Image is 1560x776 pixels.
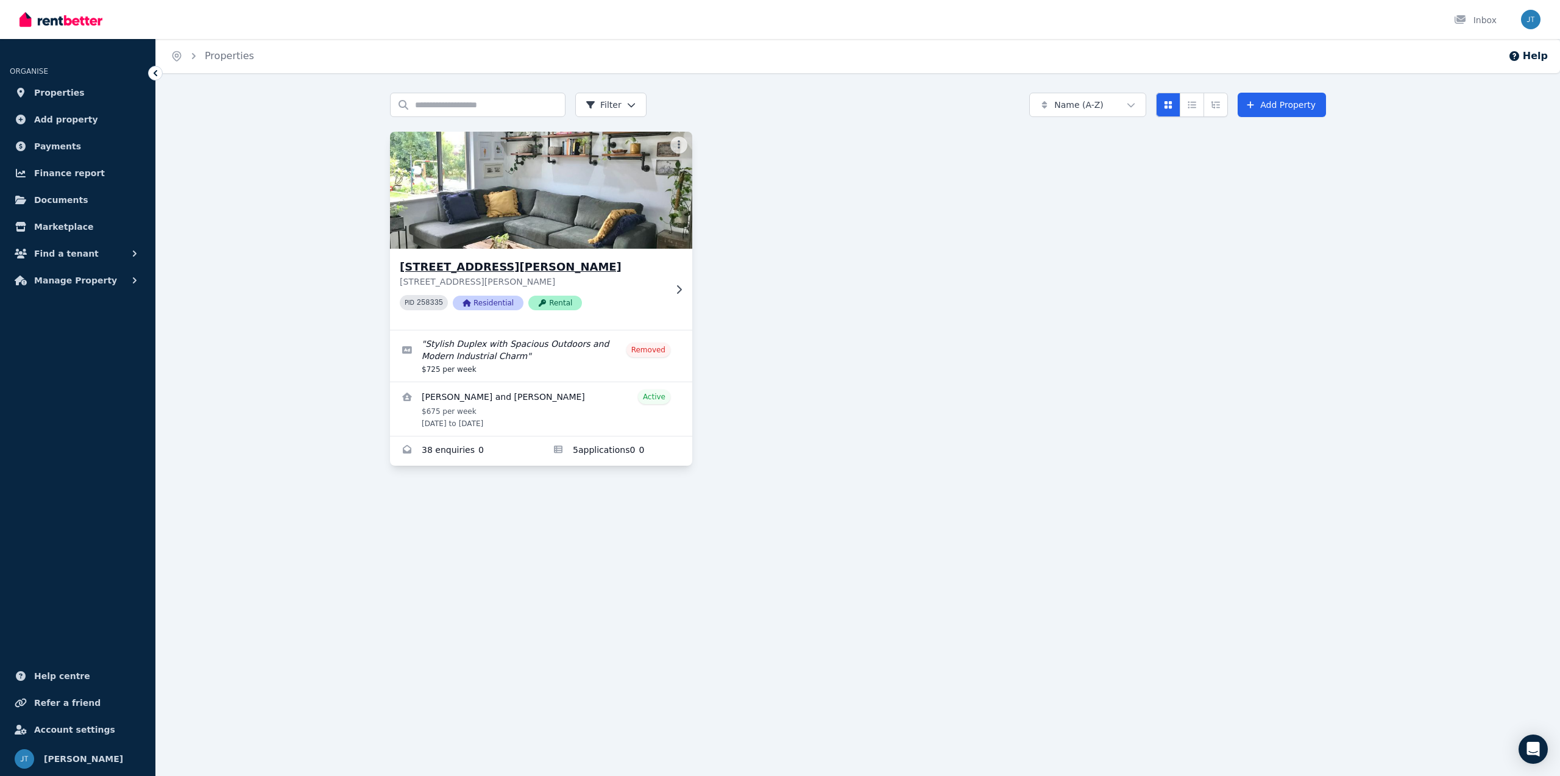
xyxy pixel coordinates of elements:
img: 3 Trevithick Close, Stirling [383,129,700,252]
img: RentBetter [19,10,102,29]
span: Help centre [34,669,90,683]
span: Properties [34,85,85,100]
h3: [STREET_ADDRESS][PERSON_NAME] [400,258,665,276]
a: View details for Taine Walden and Himiona Davis [390,382,692,436]
span: ORGANISE [10,67,48,76]
a: Help centre [10,664,146,688]
a: Refer a friend [10,691,146,715]
span: Name (A-Z) [1054,99,1104,111]
button: Expanded list view [1204,93,1228,117]
nav: Breadcrumb [156,39,269,73]
span: Filter [586,99,622,111]
a: Properties [205,50,254,62]
button: Card view [1156,93,1180,117]
a: Edit listing: Stylish Duplex with Spacious Outdoors and Modern Industrial Charm [390,330,692,382]
span: [PERSON_NAME] [44,752,123,766]
div: View options [1156,93,1228,117]
a: Add Property [1238,93,1326,117]
a: Applications for 3 Trevithick Close, Stirling [541,436,692,466]
button: Filter [575,93,647,117]
button: Name (A-Z) [1029,93,1146,117]
img: Jacek Tomaka [1521,10,1540,29]
span: Documents [34,193,88,207]
span: Add property [34,112,98,127]
span: Payments [34,139,81,154]
button: Help [1508,49,1548,63]
span: Account settings [34,722,115,737]
a: Documents [10,188,146,212]
div: Open Intercom Messenger [1519,735,1548,764]
span: Refer a friend [34,696,101,710]
a: Properties [10,80,146,105]
p: [STREET_ADDRESS][PERSON_NAME] [400,276,665,288]
button: Manage Property [10,268,146,293]
a: Account settings [10,717,146,742]
span: Finance report [34,166,105,180]
button: Compact list view [1180,93,1204,117]
a: Enquiries for 3 Trevithick Close, Stirling [390,436,541,466]
div: Inbox [1454,14,1497,26]
a: Marketplace [10,215,146,239]
span: Marketplace [34,219,93,234]
img: Jacek Tomaka [15,749,34,769]
button: More options [670,137,687,154]
a: Payments [10,134,146,158]
small: PID [405,299,414,306]
span: Residential [453,296,523,310]
span: Find a tenant [34,246,99,261]
span: Manage Property [34,273,117,288]
a: 3 Trevithick Close, Stirling[STREET_ADDRESS][PERSON_NAME][STREET_ADDRESS][PERSON_NAME]PID 258335R... [390,132,692,330]
a: Finance report [10,161,146,185]
span: Rental [528,296,582,310]
code: 258335 [417,299,443,307]
button: Find a tenant [10,241,146,266]
a: Add property [10,107,146,132]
